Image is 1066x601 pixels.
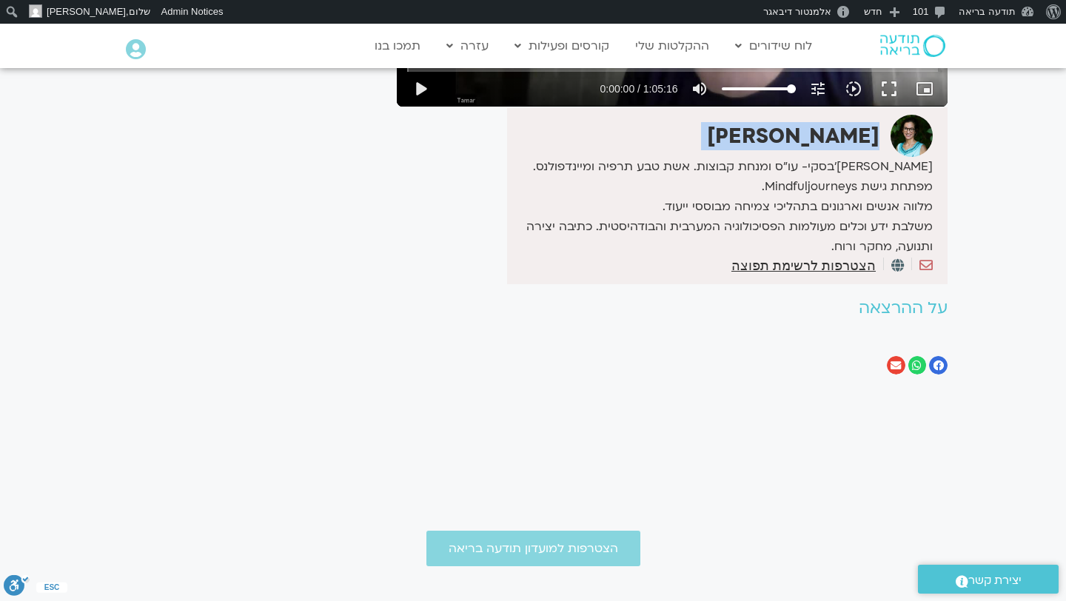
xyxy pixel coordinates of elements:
[929,356,948,375] div: שיתוף ב facebook
[439,32,496,60] a: עזרה
[728,32,819,60] a: לוח שידורים
[449,542,618,555] span: הצטרפות למועדון תודעה בריאה
[47,6,126,17] span: [PERSON_NAME]
[507,32,617,60] a: קורסים ופעילות
[367,32,428,60] a: תמכו בנו
[397,299,948,318] h2: על ההרצאה
[891,115,933,157] img: תמר לינצבסקי
[511,157,933,257] p: [PERSON_NAME]'בסקי- עו"ס ומנחת קבוצות. אשת טבע תרפיה ומיינדפולנס. מפתחת גישת Mindfuljourneys. מלו...
[918,565,1059,594] a: יצירת קשר
[707,122,879,150] strong: [PERSON_NAME]
[426,531,640,566] a: הצטרפות למועדון תודעה בריאה
[887,356,905,375] div: שיתוף ב email
[731,259,876,272] a: הצטרפות לרשימת תפוצה
[908,356,927,375] div: שיתוף ב whatsapp
[968,571,1022,591] span: יצירת קשר
[880,35,945,57] img: תודעה בריאה
[628,32,717,60] a: ההקלטות שלי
